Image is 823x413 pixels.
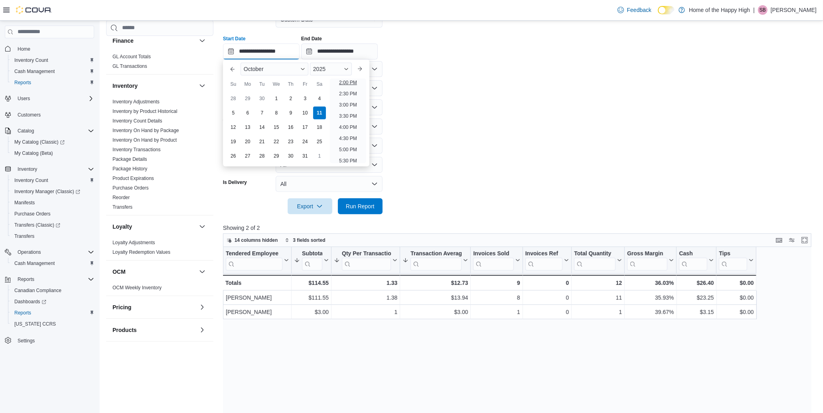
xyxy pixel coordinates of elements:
span: Reports [11,308,94,318]
div: Qty Per Transaction [342,250,391,270]
div: day-1 [270,92,283,105]
div: Invoices Ref [525,250,562,257]
div: 12 [574,278,622,288]
div: Sa [313,78,326,91]
button: Reports [8,307,97,318]
div: Tendered Employee [226,250,282,270]
a: GL Transactions [112,63,147,69]
div: $0.00 [719,293,754,302]
span: Inventory On Hand by Package [112,127,179,134]
span: Home [14,44,94,54]
p: [PERSON_NAME] [771,5,817,15]
a: Feedback [614,2,655,18]
span: Transfers [14,233,34,239]
h3: OCM [112,268,126,276]
div: $3.00 [294,307,329,317]
span: Manifests [14,200,35,206]
label: Is Delivery [223,179,247,186]
a: Package Details [112,156,147,162]
button: OCM [197,267,207,277]
a: Purchase Orders [11,209,54,219]
li: 3:00 PM [336,100,360,110]
button: Subtotal [294,250,329,270]
div: Subtotal [302,250,322,257]
span: Canadian Compliance [11,286,94,295]
span: Cash Management [14,260,55,267]
div: Tips [719,250,747,257]
button: Customers [2,109,97,121]
span: Operations [18,249,41,255]
div: $0.00 [719,278,754,288]
a: Manifests [11,198,38,207]
button: Gross Margin [627,250,674,270]
a: Cash Management [11,259,58,268]
button: Open list of options [371,66,378,72]
button: Operations [2,247,97,258]
button: Finance [197,36,207,45]
div: Tendered Employee [226,250,282,257]
span: Operations [14,247,94,257]
span: Inventory Manager (Classic) [14,188,80,195]
div: Total Quantity [574,250,616,270]
button: Catalog [2,125,97,136]
span: Purchase Orders [14,211,51,217]
div: day-30 [284,150,297,162]
button: Finance [112,37,196,45]
a: Transfers (Classic) [8,219,97,231]
button: Keyboard shortcuts [774,235,784,245]
span: Reports [14,275,94,284]
div: $23.25 [679,293,714,302]
div: day-16 [284,121,297,134]
div: Invoices Sold [473,250,513,270]
div: Gross Margin [627,250,667,257]
span: October [244,66,264,72]
li: 4:00 PM [336,123,360,132]
span: My Catalog (Classic) [11,137,94,147]
h3: Pricing [112,303,131,311]
button: OCM [112,268,196,276]
button: Inventory [197,81,207,91]
p: Showing 2 of 2 [223,224,817,232]
span: Reports [11,78,94,87]
button: Users [14,94,33,103]
div: day-21 [256,135,268,148]
span: Dashboards [11,297,94,306]
div: $3.00 [403,307,468,317]
div: We [270,78,283,91]
button: 14 columns hidden [223,235,281,245]
div: Inventory [106,97,213,215]
div: day-25 [313,135,326,148]
h3: Products [112,326,137,334]
span: Home [18,46,30,52]
span: Cash Management [11,67,94,76]
span: Inventory by Product Historical [112,108,178,115]
div: 0 [525,307,569,317]
span: My Catalog (Beta) [11,148,94,158]
div: 11 [574,293,622,302]
div: day-24 [299,135,312,148]
div: day-7 [256,107,268,119]
button: Pricing [197,302,207,312]
div: Transaction Average [411,250,462,270]
div: Qty Per Transaction [342,250,391,257]
div: day-31 [299,150,312,162]
button: Enter fullscreen [800,235,809,245]
span: Customers [18,112,41,118]
button: Users [2,93,97,104]
span: Transfers (Classic) [14,222,60,228]
div: $12.73 [403,278,468,288]
a: My Catalog (Classic) [8,136,97,148]
div: [PERSON_NAME] [226,307,289,317]
span: Product Expirations [112,175,154,182]
span: Catalog [14,126,94,136]
button: Invoices Sold [473,250,520,270]
div: day-5 [227,107,240,119]
div: day-26 [227,150,240,162]
div: $111.55 [294,293,329,302]
a: Purchase Orders [112,185,149,191]
button: Reports [2,274,97,285]
p: | [753,5,755,15]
